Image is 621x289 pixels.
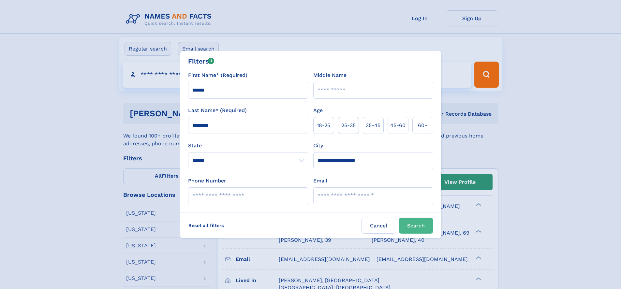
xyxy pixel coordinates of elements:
[313,107,323,114] label: Age
[184,218,228,233] label: Reset all filters
[399,218,433,234] button: Search
[317,122,330,129] span: 18‑25
[188,71,247,79] label: First Name* (Required)
[188,56,214,66] div: Filters
[188,107,247,114] label: Last Name* (Required)
[390,122,406,129] span: 45‑60
[366,122,380,129] span: 35‑45
[313,71,347,79] label: Middle Name
[188,177,226,185] label: Phone Number
[313,177,327,185] label: Email
[313,142,323,150] label: City
[188,142,308,150] label: State
[341,122,356,129] span: 25‑35
[362,218,396,234] label: Cancel
[418,122,428,129] span: 60+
